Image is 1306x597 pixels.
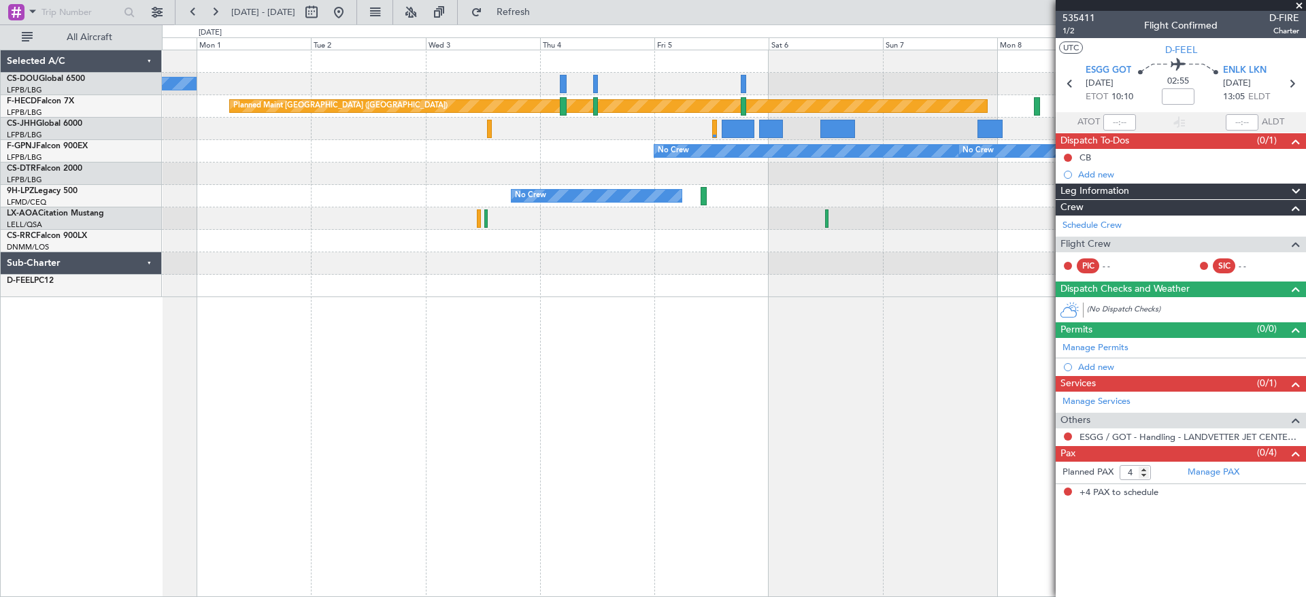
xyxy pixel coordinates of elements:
div: No Crew [515,186,546,206]
a: D-FEELPC12 [7,277,54,285]
span: (0/4) [1257,445,1277,460]
button: Refresh [465,1,546,23]
div: (No Dispatch Checks) [1087,304,1306,318]
div: No Crew [658,141,689,161]
span: +4 PAX to schedule [1079,486,1158,500]
span: Services [1060,376,1096,392]
span: Pax [1060,446,1075,462]
span: D-FEEL [7,277,34,285]
a: LX-AOACitation Mustang [7,209,104,218]
a: LFPB/LBG [7,175,42,185]
span: ESGG GOT [1086,64,1131,78]
div: Sun 7 [883,37,997,50]
a: LELL/QSA [7,220,42,230]
input: Trip Number [41,2,120,22]
a: CS-DTRFalcon 2000 [7,165,82,173]
span: [DATE] - [DATE] [231,6,295,18]
span: 13:05 [1223,90,1245,104]
a: F-HECDFalcon 7X [7,97,74,105]
div: Add new [1078,169,1299,180]
span: 1/2 [1062,25,1095,37]
span: CS-DOU [7,75,39,83]
span: ELDT [1248,90,1270,104]
a: 9H-LPZLegacy 500 [7,187,78,195]
span: Dispatch To-Dos [1060,133,1129,149]
a: LFPB/LBG [7,152,42,163]
span: Crew [1060,200,1084,216]
button: UTC [1059,41,1083,54]
a: Manage Permits [1062,341,1128,355]
span: (0/1) [1257,133,1277,148]
a: LFPB/LBG [7,85,42,95]
div: Planned Maint [GEOGRAPHIC_DATA] ([GEOGRAPHIC_DATA]) [233,96,448,116]
div: Flight Confirmed [1144,18,1218,33]
span: 02:55 [1167,75,1189,88]
span: [DATE] [1086,77,1114,90]
a: CS-JHHGlobal 6000 [7,120,82,128]
span: Others [1060,413,1090,428]
span: Permits [1060,322,1092,338]
div: [DATE] [199,27,222,39]
div: Add new [1078,361,1299,373]
div: Mon 8 [997,37,1111,50]
span: CS-DTR [7,165,36,173]
span: ETOT [1086,90,1108,104]
span: D-FEEL [1165,43,1197,57]
span: CS-RRC [7,232,36,240]
span: (0/0) [1257,322,1277,336]
div: CB [1079,152,1091,163]
label: Planned PAX [1062,466,1114,479]
div: Sat 6 [769,37,883,50]
span: Charter [1269,25,1299,37]
div: - - [1239,260,1269,272]
span: Refresh [485,7,542,17]
span: Flight Crew [1060,237,1111,252]
a: ESGG / GOT - Handling - LANDVETTER JET CENTER ESGG/GOT [1079,431,1299,443]
span: LX-AOA [7,209,38,218]
div: - - [1103,260,1133,272]
span: Dispatch Checks and Weather [1060,282,1190,297]
span: 9H-LPZ [7,187,34,195]
div: No Crew [962,141,994,161]
div: Wed 3 [426,37,540,50]
span: 10:10 [1111,90,1133,104]
div: Mon 1 [197,37,311,50]
a: LFPB/LBG [7,130,42,140]
a: Schedule Crew [1062,219,1122,233]
span: Leg Information [1060,184,1129,199]
span: F-HECD [7,97,37,105]
div: PIC [1077,258,1099,273]
span: ATOT [1077,116,1100,129]
div: Fri 5 [654,37,769,50]
div: Thu 4 [540,37,654,50]
a: Manage Services [1062,395,1131,409]
a: LFMD/CEQ [7,197,46,207]
span: ALDT [1262,116,1284,129]
input: --:-- [1103,114,1136,131]
span: All Aircraft [35,33,144,42]
span: ENLK LKN [1223,64,1267,78]
div: SIC [1213,258,1235,273]
button: All Aircraft [15,27,148,48]
span: CS-JHH [7,120,36,128]
span: D-FIRE [1269,11,1299,25]
a: Manage PAX [1188,466,1239,479]
a: CS-DOUGlobal 6500 [7,75,85,83]
a: CS-RRCFalcon 900LX [7,232,87,240]
a: DNMM/LOS [7,242,49,252]
a: LFPB/LBG [7,107,42,118]
div: Tue 2 [311,37,425,50]
span: F-GPNJ [7,142,36,150]
span: 535411 [1062,11,1095,25]
span: [DATE] [1223,77,1251,90]
a: F-GPNJFalcon 900EX [7,142,88,150]
span: (0/1) [1257,376,1277,390]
